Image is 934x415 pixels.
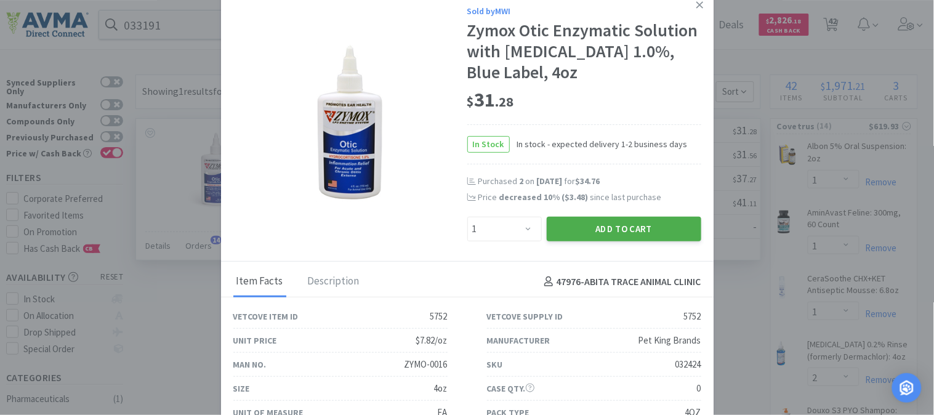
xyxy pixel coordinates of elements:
span: In stock - expected delivery 1-2 business days [510,137,688,151]
div: 0 [697,381,701,396]
div: Size [233,382,250,395]
div: Vetcove Supply ID [487,310,563,323]
span: [DATE] [537,175,563,187]
div: Zymox Otic Enzymatic Solution with [MEDICAL_DATA] 1.0%, Blue Label, 4oz [467,20,701,83]
span: decreased 10 % ( ) [499,191,589,203]
h4: 47976 - ABITA TRACE ANIMAL CLINIC [539,274,701,290]
div: 5752 [430,309,448,324]
div: Description [305,267,363,297]
span: $3.48 [565,191,586,203]
div: $7.82/oz [416,333,448,348]
button: Add to Cart [547,217,701,241]
div: 5752 [684,309,701,324]
span: 2 [520,175,524,187]
div: Purchased on for [478,175,701,188]
div: Man No. [233,358,267,371]
div: Manufacturer [487,334,550,347]
div: ZYMO-0016 [405,357,448,372]
div: Sold by MWI [467,4,701,18]
div: 4oz [434,381,448,396]
div: SKU [487,358,503,371]
span: $ [467,93,475,110]
img: 89165f17b701493da1b1515d99607b0f_5752.png [316,42,383,203]
div: Price since last purchase [478,190,701,204]
span: $34.76 [576,175,600,187]
div: Vetcove Item ID [233,310,299,323]
div: Unit Price [233,334,277,347]
div: Open Intercom Messenger [892,373,922,403]
span: 31 [467,87,514,112]
span: In Stock [468,137,509,152]
div: Case Qty. [487,382,534,395]
div: Item Facts [233,267,286,297]
div: Pet King Brands [638,333,701,348]
span: . 28 [496,93,514,110]
div: 032424 [675,357,701,372]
